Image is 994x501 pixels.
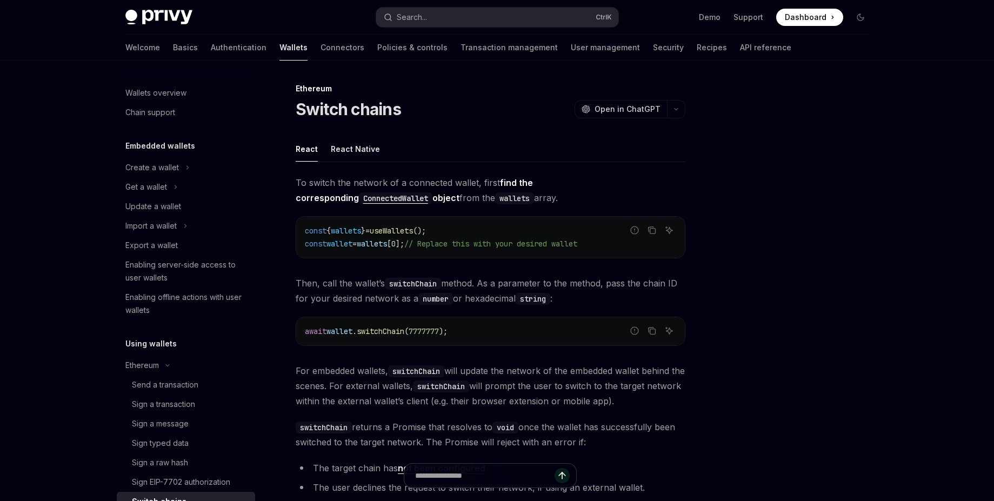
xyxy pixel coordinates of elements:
[125,291,249,317] div: Enabling offline actions with user wallets
[132,456,188,469] div: Sign a raw hash
[397,11,427,24] div: Search...
[413,226,426,236] span: ();
[125,200,181,213] div: Update a wallet
[117,414,255,433] a: Sign a message
[396,239,404,249] span: ];
[296,422,352,433] code: switchChain
[326,226,331,236] span: {
[439,326,448,336] span: );
[305,239,326,249] span: const
[370,226,413,236] span: useWallets
[645,223,659,237] button: Copy the contents from the code block
[125,161,179,174] div: Create a wallet
[555,468,570,483] button: Send message
[321,35,364,61] a: Connectors
[357,239,387,249] span: wallets
[117,158,255,177] button: Toggle Create a wallet section
[596,13,612,22] span: Ctrl K
[699,12,721,23] a: Demo
[409,326,439,336] span: 7777777
[132,437,189,450] div: Sign typed data
[125,106,175,119] div: Chain support
[357,326,404,336] span: switchChain
[132,398,195,411] div: Sign a transaction
[377,35,448,61] a: Policies & controls
[852,9,869,26] button: Toggle dark mode
[132,378,198,391] div: Send a transaction
[305,226,326,236] span: const
[331,136,380,162] div: React Native
[117,288,255,320] a: Enabling offline actions with user wallets
[132,417,189,430] div: Sign a message
[125,219,177,232] div: Import a wallet
[117,453,255,472] a: Sign a raw hash
[296,175,685,205] span: To switch the network of a connected wallet, first from the array.
[117,177,255,197] button: Toggle Get a wallet section
[125,239,178,252] div: Export a wallet
[125,359,159,372] div: Ethereum
[733,12,763,23] a: Support
[117,236,255,255] a: Export a wallet
[331,226,361,236] span: wallets
[365,226,370,236] span: =
[359,192,432,204] code: ConnectedWallet
[305,326,326,336] span: await
[132,476,230,489] div: Sign EIP-7702 authorization
[495,192,534,204] code: wallets
[516,293,550,305] code: string
[740,35,791,61] a: API reference
[296,419,685,450] span: returns a Promise that resolves to once the wallet has successfully been switched to the target n...
[117,83,255,103] a: Wallets overview
[173,35,198,61] a: Basics
[697,35,727,61] a: Recipes
[776,9,843,26] a: Dashboard
[387,239,391,249] span: [
[385,278,441,290] code: switchChain
[125,10,192,25] img: dark logo
[628,223,642,237] button: Report incorrect code
[388,365,444,377] code: switchChain
[117,395,255,414] a: Sign a transaction
[326,326,352,336] span: wallet
[404,326,409,336] span: (
[391,239,396,249] span: 0
[461,35,558,61] a: Transaction management
[117,433,255,453] a: Sign typed data
[117,255,255,288] a: Enabling server-side access to user wallets
[296,276,685,306] span: Then, call the wallet’s method. As a parameter to the method, pass the chain ID for your desired ...
[296,177,533,203] a: find the correspondingConnectedWalletobject
[662,223,676,237] button: Ask AI
[125,337,177,350] h5: Using wallets
[662,324,676,338] button: Ask AI
[352,326,357,336] span: .
[785,12,826,23] span: Dashboard
[125,258,249,284] div: Enabling server-side access to user wallets
[211,35,266,61] a: Authentication
[418,293,453,305] code: number
[117,103,255,122] a: Chain support
[117,472,255,492] a: Sign EIP-7702 authorization
[645,324,659,338] button: Copy the contents from the code block
[296,363,685,409] span: For embedded wallets, will update the network of the embedded wallet behind the scenes. For exter...
[117,216,255,236] button: Toggle Import a wallet section
[492,422,518,433] code: void
[279,35,308,61] a: Wallets
[571,35,640,61] a: User management
[361,226,365,236] span: }
[125,139,195,152] h5: Embedded wallets
[125,35,160,61] a: Welcome
[117,356,255,375] button: Toggle Ethereum section
[415,464,555,487] input: Ask a question...
[125,181,167,193] div: Get a wallet
[628,324,642,338] button: Report incorrect code
[326,239,352,249] span: wallet
[125,86,186,99] div: Wallets overview
[595,104,661,115] span: Open in ChatGPT
[575,100,667,118] button: Open in ChatGPT
[296,99,401,119] h1: Switch chains
[117,375,255,395] a: Send a transaction
[376,8,618,27] button: Open search
[117,197,255,216] a: Update a wallet
[296,460,685,476] li: The target chain has .
[653,35,684,61] a: Security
